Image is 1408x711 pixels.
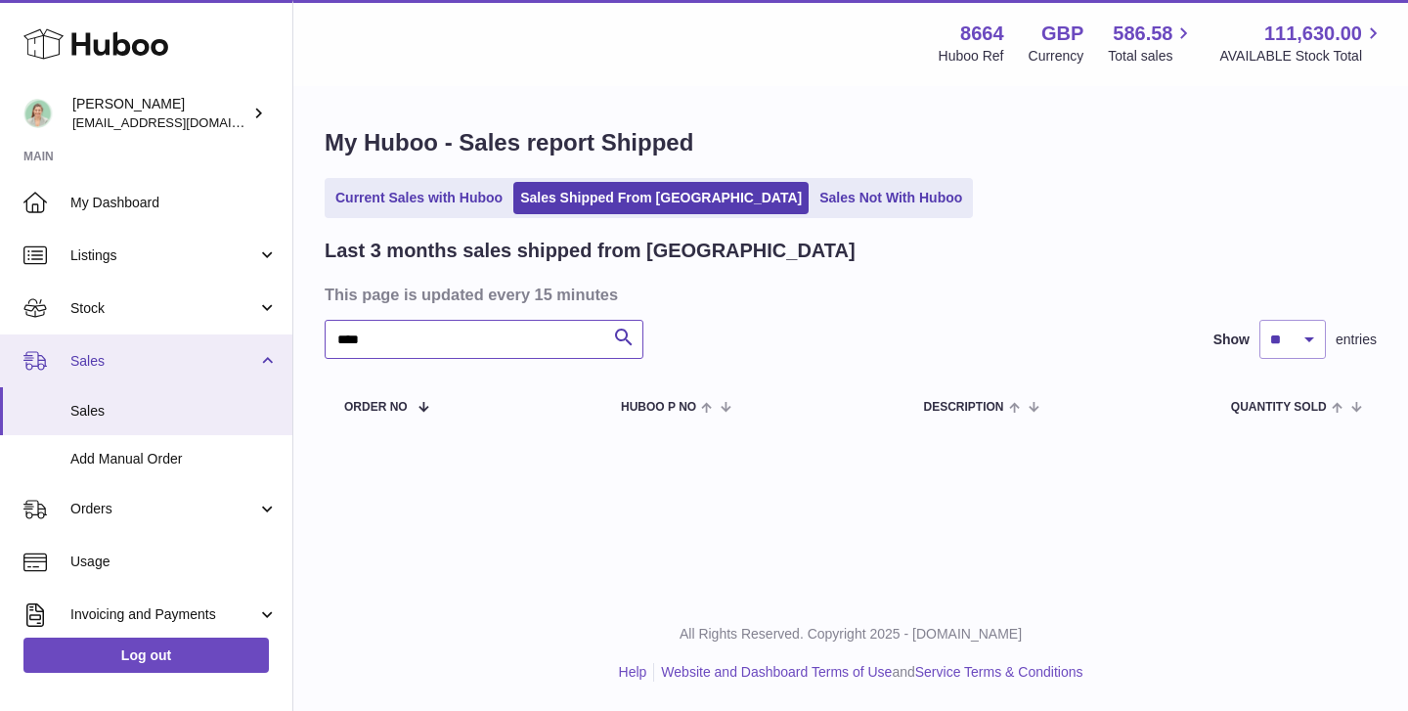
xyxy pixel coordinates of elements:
p: All Rights Reserved. Copyright 2025 - [DOMAIN_NAME] [309,625,1392,644]
a: Log out [23,638,269,673]
strong: GBP [1041,21,1083,47]
span: Total sales [1108,47,1195,66]
a: 111,630.00 AVAILABLE Stock Total [1219,21,1385,66]
h3: This page is updated every 15 minutes [325,284,1372,305]
span: Invoicing and Payments [70,605,257,624]
span: 111,630.00 [1264,21,1362,47]
h1: My Huboo - Sales report Shipped [325,127,1377,158]
img: hello@thefacialcuppingexpert.com [23,99,53,128]
span: [EMAIL_ADDRESS][DOMAIN_NAME] [72,114,287,130]
span: 586.58 [1113,21,1172,47]
span: Listings [70,246,257,265]
a: Sales Not With Huboo [813,182,969,214]
label: Show [1213,331,1250,349]
a: Sales Shipped From [GEOGRAPHIC_DATA] [513,182,809,214]
h2: Last 3 months sales shipped from [GEOGRAPHIC_DATA] [325,238,856,264]
span: My Dashboard [70,194,278,212]
a: Current Sales with Huboo [329,182,509,214]
span: Quantity Sold [1231,401,1327,414]
span: AVAILABLE Stock Total [1219,47,1385,66]
strong: 8664 [960,21,1004,47]
span: Description [923,401,1003,414]
li: and [654,663,1082,682]
a: Website and Dashboard Terms of Use [661,664,892,680]
span: Usage [70,553,278,571]
span: Sales [70,402,278,421]
span: Orders [70,500,257,518]
span: Stock [70,299,257,318]
span: Add Manual Order [70,450,278,468]
span: Huboo P no [621,401,696,414]
span: Sales [70,352,257,371]
a: Service Terms & Conditions [915,664,1083,680]
span: Order No [344,401,408,414]
div: [PERSON_NAME] [72,95,248,132]
div: Huboo Ref [939,47,1004,66]
a: Help [619,664,647,680]
span: entries [1336,331,1377,349]
a: 586.58 Total sales [1108,21,1195,66]
div: Currency [1029,47,1084,66]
